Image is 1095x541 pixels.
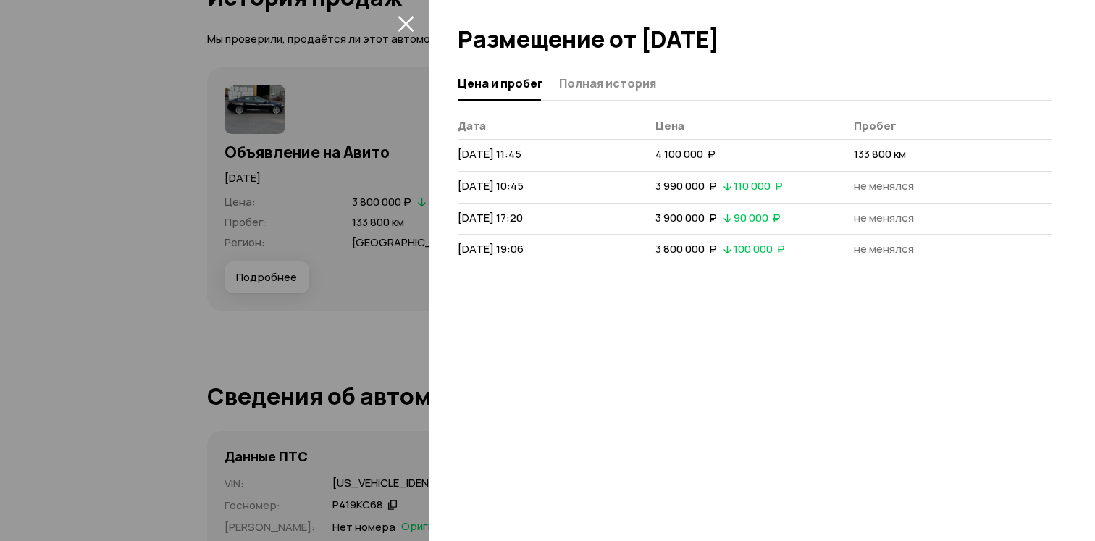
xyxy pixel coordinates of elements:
span: [DATE] 19:06 [458,241,524,256]
span: [DATE] 10:45 [458,178,524,193]
span: Пробег [854,118,897,133]
span: 3 990 000 ₽ [655,178,717,193]
span: 133 800 км [854,146,906,162]
span: Полная история [559,76,656,91]
span: 110 000 ₽ [734,178,783,193]
span: 90 000 ₽ [734,210,781,225]
span: Цена и пробег [458,76,543,91]
span: 3 800 000 ₽ [655,241,717,256]
span: Цена [655,118,684,133]
span: Дата [458,118,486,133]
button: закрыть [394,12,417,35]
span: 4 100 000 ₽ [655,146,716,162]
span: 100 000 ₽ [734,241,785,256]
span: [DATE] 17:20 [458,210,523,225]
span: не менялся [854,210,914,225]
span: [DATE] 11:45 [458,146,521,162]
span: не менялся [854,241,914,256]
span: не менялся [854,178,914,193]
span: 3 900 000 ₽ [655,210,717,225]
